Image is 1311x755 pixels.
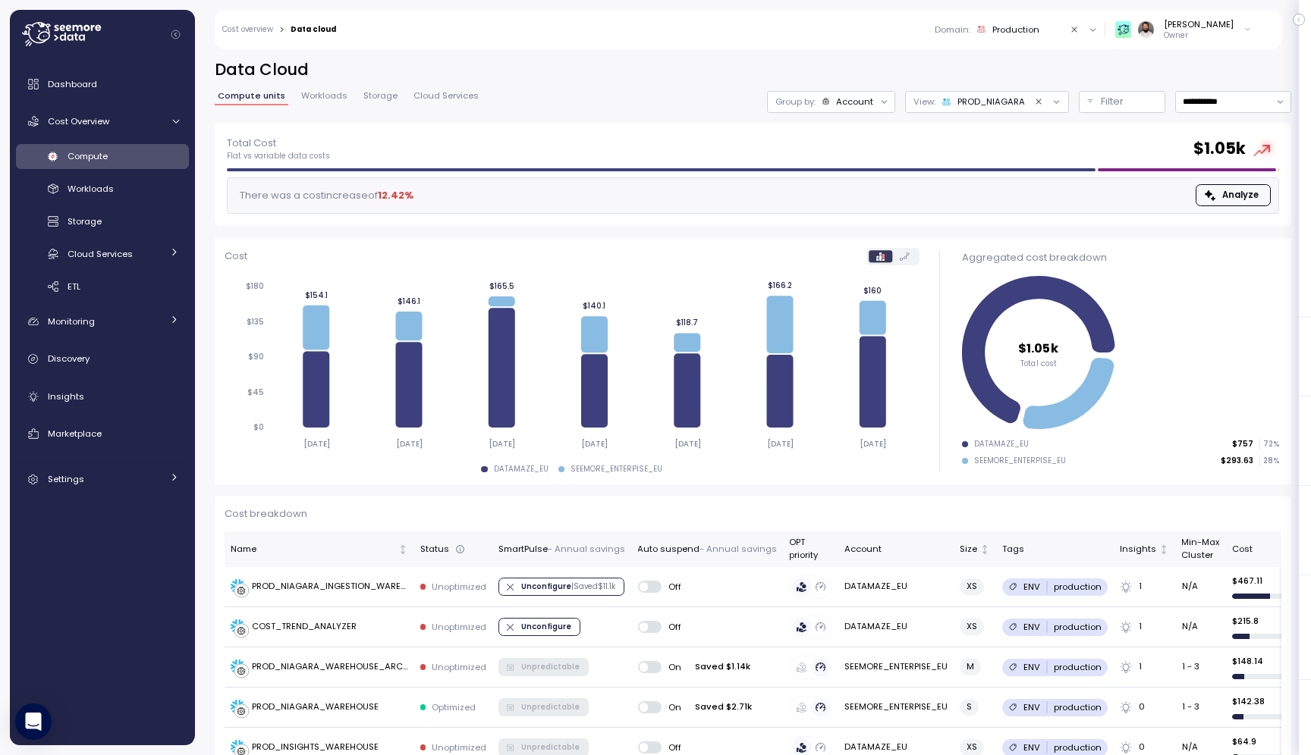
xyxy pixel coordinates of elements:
h2: $ 1.05k [1193,138,1246,160]
th: SizeNot sorted [954,531,996,567]
a: Monitoring [16,306,189,337]
p: Group by: [775,96,816,108]
button: Unpredictable [498,698,589,716]
span: Workloads [68,183,114,195]
p: ENV [1023,741,1040,753]
div: PROD_NIAGARA [957,96,1025,108]
span: Off [662,581,682,593]
tspan: $165.5 [489,281,514,291]
a: Compute [16,144,189,169]
div: [PERSON_NAME] [1164,18,1234,30]
tspan: $118.7 [676,318,698,327]
div: 0 [1120,700,1169,714]
p: Optimized [432,701,476,713]
div: Tags [1002,543,1108,556]
a: Cost Overview [16,106,189,136]
span: Cloud Services [413,92,479,100]
div: 0 [1120,741,1169,754]
p: 28 % [1260,456,1278,466]
div: Aggregated cost breakdown [962,250,1279,265]
span: Unpredictable [521,699,580,716]
div: Insights [1120,543,1156,556]
a: Settings [16,465,189,495]
span: Insights [48,390,84,403]
span: On [662,701,682,713]
td: 1 - 3 [1175,688,1225,728]
span: Compute [68,150,108,162]
a: Discovery [16,344,189,374]
span: M [967,659,974,675]
div: Name [231,543,395,556]
div: Not sorted [398,544,408,555]
div: 12.42 % [378,188,413,203]
p: production [1054,621,1102,633]
div: OPT priority [790,536,832,562]
tspan: [DATE] [396,439,423,449]
div: SEEMORE_ENTERPISE_EU [571,464,662,475]
p: production [1054,581,1102,593]
div: Min-Max Cluster [1182,536,1220,562]
tspan: Total cost [1020,358,1057,368]
div: PROD_INSIGHTS_WAREHOUSE [252,741,379,754]
p: - Annual savings [700,543,778,556]
div: DATAMAZE_EU [494,464,549,475]
span: Analyze [1222,185,1259,205]
a: Workloads [16,177,189,202]
button: Clear value [1032,95,1045,108]
span: Off [662,621,682,633]
p: Cost [225,249,247,264]
tspan: [DATE] [860,439,886,449]
th: InsightsNot sorted [1114,531,1175,567]
tspan: $1.05k [1019,339,1059,356]
span: Storage [363,92,398,100]
span: Monitoring [48,315,95,327]
div: DATAMAZE_EU [974,439,1029,450]
span: Off [662,741,682,753]
button: Unconfigure [498,618,580,636]
div: Saved $2.71k [689,700,758,714]
div: Account [836,96,873,108]
div: Cost [1232,543,1306,556]
div: Not sorted [1159,544,1169,555]
p: Owner [1164,30,1234,41]
p: Filter [1101,94,1124,109]
td: DATAMAZE_EU [838,567,954,607]
tspan: $180 [246,281,264,291]
p: Unoptimized [432,741,486,753]
p: $293.63 [1221,456,1253,466]
tspan: $154.1 [304,290,327,300]
div: 1 [1120,580,1169,594]
tspan: $45 [247,387,264,397]
div: SEEMORE_ENTERPISE_EU [974,456,1066,466]
td: DATAMAZE_EU [838,607,954,647]
div: Auto suspend [638,543,778,556]
img: ACg8ocLskjvUhBDgxtSFCRx4ztb74ewwa1VrVEuDBD_Ho1mrTsQB-QE=s96-c [1138,21,1154,37]
div: Production [992,23,1039,36]
a: ETL [16,274,189,299]
div: > [279,25,285,35]
tspan: $160 [863,286,882,296]
span: Discovery [48,352,90,365]
span: XS [967,578,977,594]
tspan: $146.1 [398,296,420,306]
p: Unoptimized [432,581,486,593]
p: ENV [1023,581,1040,593]
tspan: [DATE] [767,439,794,449]
p: View : [913,96,935,108]
div: Account [844,543,948,556]
p: Unoptimized [432,661,486,673]
div: PROD_NIAGARA_INGESTION_WAREHOUSE [252,580,408,594]
span: XS [967,619,977,634]
div: Filter [1079,91,1165,113]
span: On [662,661,682,673]
tspan: [DATE] [303,439,329,449]
tspan: $166.2 [768,280,792,290]
tspan: $135 [247,317,264,327]
tspan: [DATE] [489,439,515,449]
span: Marketplace [48,428,102,440]
p: Flat vs variable data costs [227,151,330,161]
a: Dashboard [16,69,189,99]
a: Cost overview [222,26,273,33]
p: ENV [1023,701,1040,713]
div: Status [420,543,486,556]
